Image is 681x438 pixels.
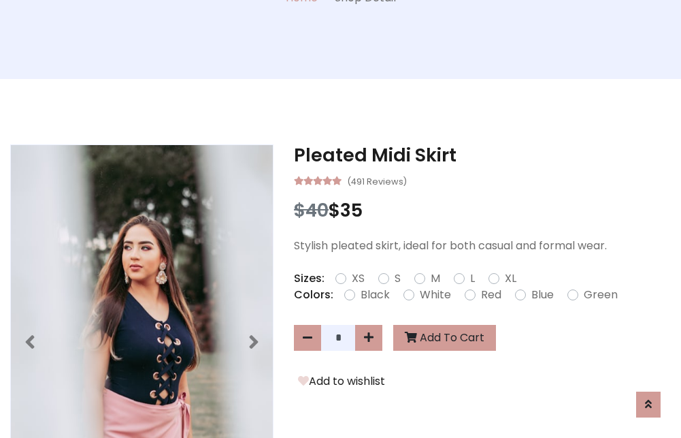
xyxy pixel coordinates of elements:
[584,287,618,303] label: Green
[294,198,329,223] span: $40
[352,270,365,287] label: XS
[531,287,554,303] label: Blue
[294,238,671,254] p: Stylish pleated skirt, ideal for both casual and formal wear.
[294,287,333,303] p: Colors:
[395,270,401,287] label: S
[420,287,451,303] label: White
[431,270,440,287] label: M
[481,287,501,303] label: Red
[470,270,475,287] label: L
[294,270,325,287] p: Sizes:
[347,172,407,189] small: (491 Reviews)
[505,270,516,287] label: XL
[294,373,389,390] button: Add to wishlist
[393,325,496,351] button: Add To Cart
[294,200,671,221] h3: $
[361,287,390,303] label: Black
[340,198,363,223] span: 35
[294,144,671,166] h3: Pleated Midi Skirt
